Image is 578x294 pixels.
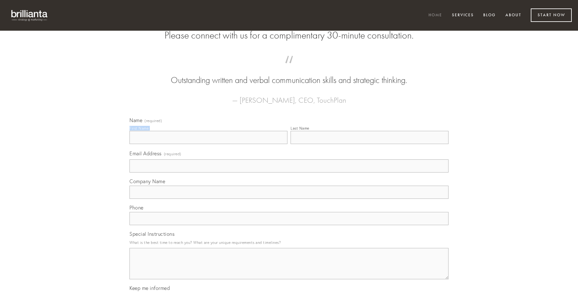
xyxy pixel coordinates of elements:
[531,8,572,22] a: Start Now
[164,150,181,158] span: (required)
[129,117,142,123] span: Name
[6,6,53,24] img: brillianta - research, strategy, marketing
[129,29,449,41] h2: Please connect with us for a complimentary 30-minute consultation.
[501,10,525,21] a: About
[448,10,478,21] a: Services
[424,10,446,21] a: Home
[479,10,500,21] a: Blog
[129,178,165,184] span: Company Name
[129,126,149,131] div: First Name
[129,238,449,247] p: What is the best time to reach you? What are your unique requirements and timelines?
[129,150,162,157] span: Email Address
[291,126,309,131] div: Last Name
[139,62,439,74] span: “
[144,119,162,123] span: (required)
[129,285,170,291] span: Keep me informed
[129,231,175,237] span: Special Instructions
[139,62,439,86] blockquote: Outstanding written and verbal communication skills and strategic thinking.
[139,86,439,106] figcaption: — [PERSON_NAME], CEO, TouchPlan
[129,204,144,211] span: Phone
